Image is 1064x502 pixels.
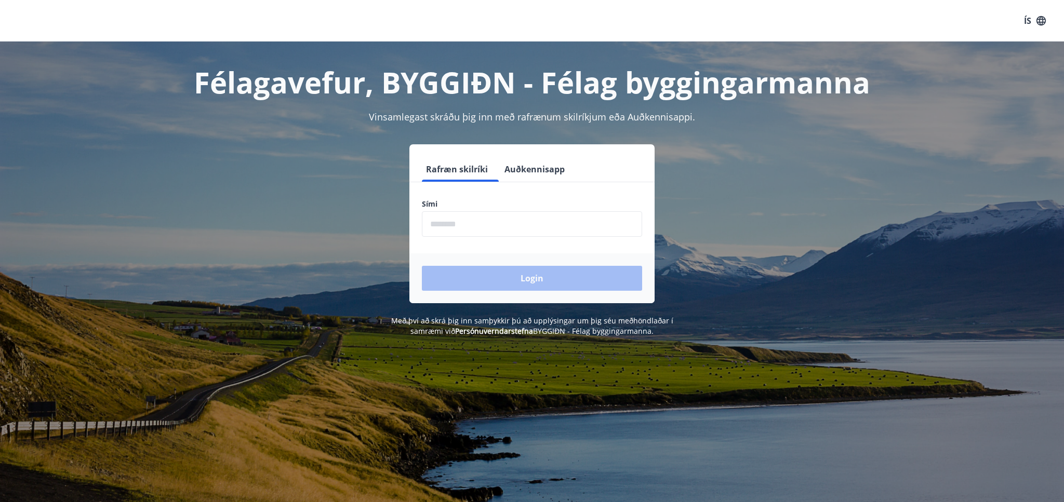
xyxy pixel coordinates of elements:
button: Auðkennisapp [500,157,569,182]
button: Rafræn skilríki [422,157,492,182]
span: Með því að skrá þig inn samþykkir þú að upplýsingar um þig séu meðhöndlaðar í samræmi við BYGGIÐN... [391,316,673,336]
h1: Félagavefur, BYGGIÐN - Félag byggingarmanna [170,62,894,102]
button: ÍS [1018,11,1052,30]
a: Persónuverndarstefna [455,326,533,336]
span: Vinsamlegast skráðu þig inn með rafrænum skilríkjum eða Auðkennisappi. [369,111,695,123]
label: Sími [422,199,642,209]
